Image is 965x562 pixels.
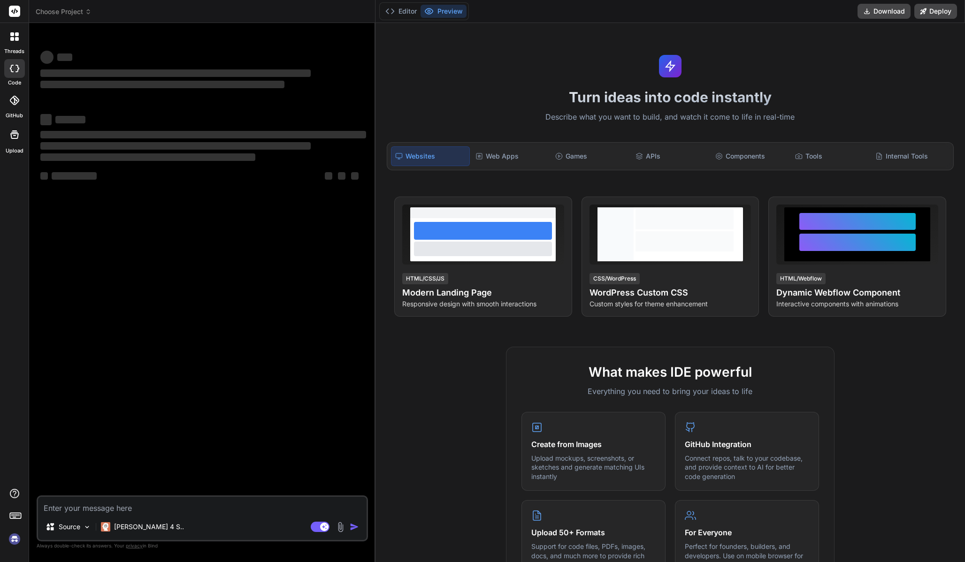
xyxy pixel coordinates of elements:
[126,543,143,548] span: privacy
[712,146,789,166] div: Components
[8,79,21,87] label: code
[325,172,332,180] span: ‌
[114,522,184,532] p: [PERSON_NAME] 4 S..
[59,522,80,532] p: Source
[57,53,72,61] span: ‌
[421,5,467,18] button: Preview
[7,531,23,547] img: signin
[391,146,470,166] div: Websites
[521,386,819,397] p: Everything you need to bring your ideas to life
[338,172,345,180] span: ‌
[40,81,284,88] span: ‌
[531,454,656,481] p: Upload mockups, screenshots, or sketches and generate matching UIs instantly
[381,89,959,106] h1: Turn ideas into code instantly
[685,439,809,450] h4: GitHub Integration
[83,523,91,531] img: Pick Models
[350,522,359,532] img: icon
[872,146,950,166] div: Internal Tools
[40,69,311,77] span: ‌
[472,146,550,166] div: Web Apps
[52,172,97,180] span: ‌
[40,172,48,180] span: ‌
[632,146,710,166] div: APIs
[791,146,869,166] div: Tools
[776,286,938,299] h4: Dynamic Webflow Component
[521,362,819,382] h2: What makes IDE powerful
[40,131,366,138] span: ‌
[402,286,564,299] h4: Modern Landing Page
[776,299,938,309] p: Interactive components with animations
[37,541,368,550] p: Always double-check its answers. Your in Bind
[551,146,629,166] div: Games
[381,111,959,123] p: Describe what you want to build, and watch it come to life in real-time
[531,527,656,538] h4: Upload 50+ Formats
[101,522,110,532] img: Claude 4 Sonnet
[36,7,92,16] span: Choose Project
[55,116,85,123] span: ‌
[402,273,448,284] div: HTML/CSS/JS
[858,4,911,19] button: Download
[685,527,809,538] h4: For Everyone
[40,142,311,150] span: ‌
[590,286,751,299] h4: WordPress Custom CSS
[6,112,23,120] label: GitHub
[335,522,346,532] img: attachment
[4,47,24,55] label: threads
[40,114,52,125] span: ‌
[914,4,957,19] button: Deploy
[40,51,54,64] span: ‌
[6,147,23,155] label: Upload
[531,439,656,450] h4: Create from Images
[776,273,826,284] div: HTML/Webflow
[40,153,255,161] span: ‌
[351,172,359,180] span: ‌
[590,273,640,284] div: CSS/WordPress
[685,454,809,481] p: Connect repos, talk to your codebase, and provide context to AI for better code generation
[402,299,564,309] p: Responsive design with smooth interactions
[382,5,421,18] button: Editor
[590,299,751,309] p: Custom styles for theme enhancement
